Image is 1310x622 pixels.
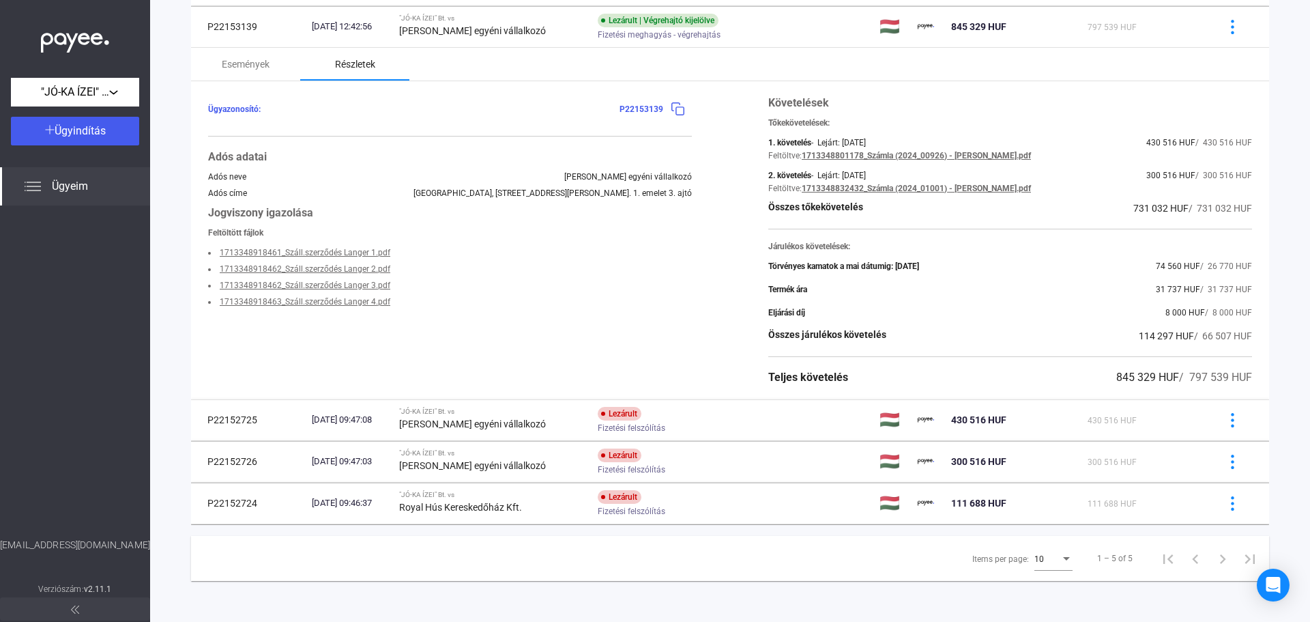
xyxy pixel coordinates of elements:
div: [GEOGRAPHIC_DATA], [STREET_ADDRESS][PERSON_NAME]. 1. emelet 3. ajtó [413,188,692,198]
div: [PERSON_NAME] egyéni vállalkozó [564,172,692,182]
span: Fizetési felszólítás [598,503,665,520]
span: 111 688 HUF [1088,499,1137,509]
span: / 66 507 HUF [1194,330,1252,341]
img: plus-white.svg [45,125,55,135]
span: 8 000 HUF [1165,308,1205,317]
strong: v2.11.1 [84,584,112,594]
button: more-blue [1218,447,1247,476]
span: Fizetési felszólítás [598,420,665,436]
button: Previous page [1182,545,1209,572]
span: 111 688 HUF [951,498,1006,509]
div: Követelések [768,95,1252,111]
span: 10 [1034,554,1044,564]
strong: Royal Hús Kereskedőház Kft. [399,502,522,513]
img: more-blue [1225,413,1240,427]
img: payee-logo [918,495,934,511]
img: more-blue [1225,496,1240,511]
div: Feltöltve: [768,184,802,193]
span: 31 737 HUF [1156,285,1200,294]
span: 845 329 HUF [1116,371,1179,384]
button: "JÓ-KA ÍZEI" Bt. [11,78,139,107]
div: Feltöltött fájlok [208,228,692,238]
div: 2. követelés [768,171,811,180]
div: Adós adatai [208,149,692,165]
span: 114 297 HUF [1139,330,1194,341]
td: P22152726 [191,441,306,482]
div: Adós neve [208,172,246,182]
strong: [PERSON_NAME] egyéni vállalkozó [399,419,546,429]
span: / 31 737 HUF [1200,285,1252,294]
span: Ügyindítás [55,124,106,137]
div: Eljárási díj [768,308,805,317]
div: 1. követelés [768,138,811,147]
button: Next page [1209,545,1236,572]
div: [DATE] 09:47:03 [312,455,388,468]
div: Teljes követelés [768,369,848,386]
span: / 8 000 HUF [1205,308,1252,317]
div: Adós címe [208,188,247,198]
span: 430 516 HUF [1088,416,1137,425]
img: more-blue [1225,455,1240,469]
div: "JÓ-KA ÍZEI" Bt. vs [399,449,587,457]
strong: [PERSON_NAME] egyéni vállalkozó [399,460,546,471]
td: P22152725 [191,399,306,440]
div: Járulékos követelések: [768,242,1252,251]
span: 797 539 HUF [1088,23,1137,32]
div: Termék ára [768,285,807,294]
span: P22153139 [620,104,663,114]
img: white-payee-white-dot.svg [41,25,109,53]
span: Fizetési meghagyás - végrehajtás [598,27,720,43]
div: Lezárult | Végrehajtó kijelölve [598,14,718,27]
span: 74 560 HUF [1156,261,1200,271]
div: Jogviszony igazolása [208,205,692,221]
div: Tőkekövetelések: [768,118,1252,128]
span: / 300 516 HUF [1195,171,1252,180]
img: payee-logo [918,453,934,470]
button: Last page [1236,545,1264,572]
button: Ügyindítás [11,117,139,145]
img: list.svg [25,178,41,195]
mat-select: Items per page: [1034,550,1073,567]
div: Részletek [335,56,375,72]
button: First page [1154,545,1182,572]
div: 1 – 5 of 5 [1097,550,1133,567]
span: 845 329 HUF [951,21,1006,32]
button: more-blue [1218,489,1247,518]
img: payee-logo [918,18,934,35]
div: - Lejárt: [DATE] [811,171,866,180]
a: 1713348918461_Száll.szerződés Langer 1.pdf [220,248,390,257]
div: Items per page: [972,551,1029,567]
span: / 430 516 HUF [1195,138,1252,147]
div: Feltöltve: [768,151,802,160]
span: "JÓ-KA ÍZEI" Bt. [41,84,109,100]
div: - Lejárt: [DATE] [811,138,866,147]
div: [DATE] 12:42:56 [312,20,388,33]
a: 1713348918462_Száll.szerződés Langer 2.pdf [220,264,390,274]
div: "JÓ-KA ÍZEI" Bt. vs [399,491,587,499]
button: more-blue [1218,12,1247,41]
div: Események [222,56,270,72]
td: 🇭🇺 [874,483,913,524]
button: copy-blue [663,95,692,124]
span: Fizetési felszólítás [598,462,665,478]
a: 1713348801178_Számla (2024_00926) - [PERSON_NAME].pdf [802,151,1031,160]
img: payee-logo [918,412,934,428]
td: 🇭🇺 [874,441,913,482]
span: Ügyeim [52,178,88,195]
a: 1713348918462_Száll.szerződés Langer 3.pdf [220,281,390,290]
td: P22152724 [191,483,306,524]
span: / 731 032 HUF [1189,203,1252,214]
span: Ügyazonosító: [208,104,261,114]
div: "JÓ-KA ÍZEI" Bt. vs [399,14,587,23]
button: more-blue [1218,406,1247,434]
div: [DATE] 09:47:08 [312,413,388,427]
div: Lezárult [598,449,641,462]
span: 300 516 HUF [951,456,1006,467]
a: 1713348832432_Számla (2024_01001) - [PERSON_NAME].pdf [802,184,1031,193]
td: P22153139 [191,6,306,47]
span: 731 032 HUF [1133,203,1189,214]
div: "JÓ-KA ÍZEI" Bt. vs [399,408,587,416]
span: / 797 539 HUF [1179,371,1252,384]
div: [DATE] 09:46:37 [312,496,388,510]
span: 430 516 HUF [951,414,1006,425]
